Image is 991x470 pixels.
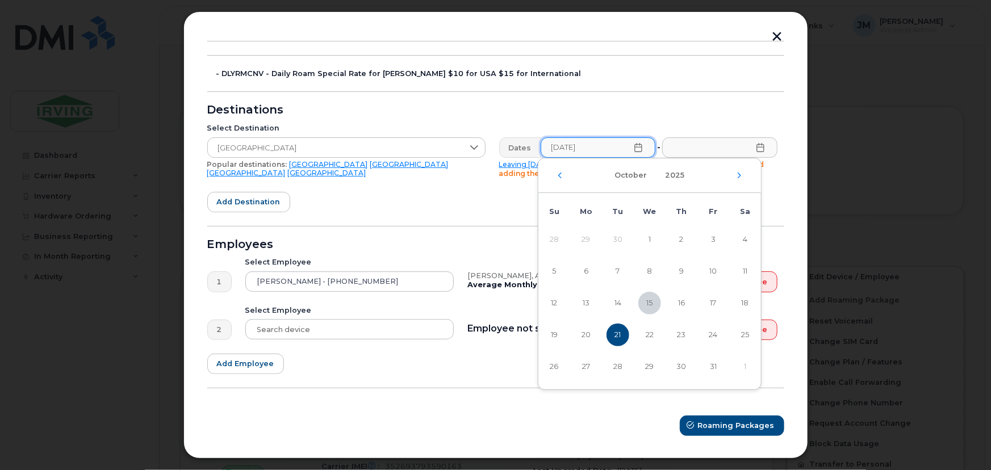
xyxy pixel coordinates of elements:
[607,324,629,346] span: 21
[607,355,629,378] span: 28
[734,228,756,251] span: 4
[729,224,761,255] td: 4
[670,228,693,251] span: 2
[734,324,756,346] span: 25
[543,292,566,314] span: 12
[245,319,454,339] input: Search device
[666,224,697,255] td: 2
[638,355,661,378] span: 29
[658,165,691,186] button: Choose Year
[697,224,729,255] td: 3
[570,255,602,287] td: 6
[607,260,629,283] span: 7
[702,228,725,251] span: 3
[734,292,756,314] span: 18
[662,137,777,158] input: Please fill out this field
[638,228,661,251] span: 1
[666,287,697,319] td: 16
[245,271,454,292] input: Search device
[208,138,463,158] span: Brazil
[643,207,656,216] span: We
[538,351,570,383] td: 26
[207,354,284,374] button: Add employee
[680,416,784,436] button: Roaming Packages
[570,224,602,255] td: 29
[557,172,563,179] button: Previous Month
[602,224,634,255] td: 30
[538,255,570,287] td: 5
[670,292,693,314] span: 16
[575,355,597,378] span: 27
[207,106,784,115] div: Destinations
[736,172,743,179] button: Next Month
[467,280,568,289] b: Average Monthly Usage:
[602,287,634,319] td: 14
[729,287,761,319] td: 18
[612,207,623,216] span: Tu
[670,260,693,283] span: 9
[634,224,666,255] td: 1
[467,320,676,333] div: Employee not selected
[570,287,602,319] td: 13
[575,324,597,346] span: 20
[575,260,597,283] span: 6
[538,319,570,351] td: 19
[245,258,454,267] div: Select Employee
[634,319,666,351] td: 22
[638,292,661,314] span: 15
[702,260,725,283] span: 10
[602,255,634,287] td: 7
[570,319,602,351] td: 20
[370,160,449,169] a: [GEOGRAPHIC_DATA]
[608,165,654,186] button: Choose Month
[543,324,566,346] span: 19
[549,207,559,216] span: Su
[602,351,634,383] td: 28
[670,324,693,346] span: 23
[634,255,666,287] td: 8
[217,196,281,207] span: Add destination
[602,319,634,351] td: 21
[543,355,566,378] span: 26
[655,137,663,158] div: -
[666,319,697,351] td: 23
[676,207,687,216] span: Th
[702,324,725,346] span: 24
[499,160,554,169] a: Leaving [DATE]
[698,420,775,431] span: Roaming Packages
[570,351,602,383] td: 27
[499,160,764,178] span: Please be aware due to time differences we recommend adding the package 1 day earlier to ensure n...
[697,255,729,287] td: 10
[740,207,750,216] span: Sa
[543,260,566,283] span: 5
[290,160,368,169] a: [GEOGRAPHIC_DATA]
[288,169,366,177] a: [GEOGRAPHIC_DATA]
[729,255,761,287] td: 11
[729,351,761,383] td: 1
[638,324,661,346] span: 22
[467,271,676,280] div: [PERSON_NAME], Android, Bell
[207,240,784,249] div: Employees
[245,306,454,315] div: Select Employee
[697,351,729,383] td: 31
[607,292,629,314] span: 14
[709,207,717,216] span: Fr
[702,292,725,314] span: 17
[217,358,274,369] span: Add employee
[638,260,661,283] span: 8
[666,351,697,383] td: 30
[666,255,697,287] td: 9
[575,292,597,314] span: 13
[697,287,729,319] td: 17
[729,319,761,351] td: 25
[538,224,570,255] td: 28
[734,260,756,283] span: 11
[702,355,725,378] span: 31
[634,351,666,383] td: 29
[697,319,729,351] td: 24
[207,124,486,133] div: Select Destination
[538,158,762,390] div: Choose Date
[538,287,570,319] td: 12
[207,169,286,177] a: [GEOGRAPHIC_DATA]
[670,355,693,378] span: 30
